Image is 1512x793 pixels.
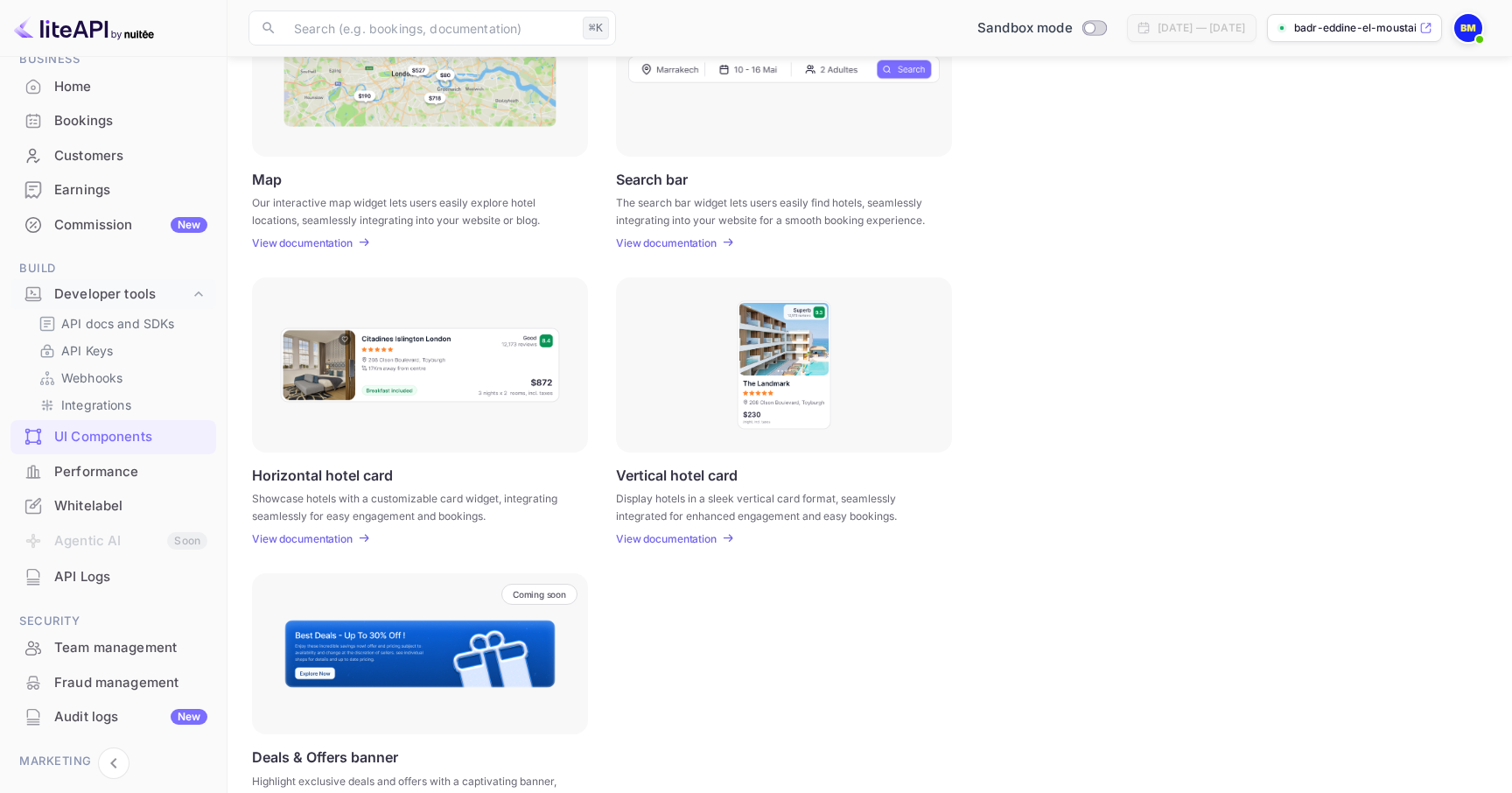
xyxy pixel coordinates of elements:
[10,208,216,242] div: CommissionNew
[10,700,216,733] a: Audit logsNew
[10,560,216,594] div: API Logs
[54,146,207,166] div: Customers
[10,139,216,172] a: Customers
[10,139,216,173] div: Customers
[252,236,358,249] a: View documentation
[10,489,216,523] div: Whitelabel
[10,50,216,69] span: Business
[171,709,207,725] div: New
[54,462,207,482] div: Performance
[279,326,561,404] img: Horizontal hotel card Frame
[31,365,209,390] div: Webhooks
[616,171,688,187] p: Search bar
[1294,20,1416,36] p: badr-eddine-el-moustai...
[14,14,154,42] img: LiteAPI logo
[171,217,207,233] div: New
[10,104,216,137] a: Bookings
[616,467,738,483] p: Vertical hotel card
[10,70,216,102] a: Home
[616,532,722,545] a: View documentation
[54,496,207,516] div: Whitelabel
[54,673,207,693] div: Fraud management
[252,194,566,226] p: Our interactive map widget lets users easily explore hotel locations, seamlessly integrating into...
[583,17,609,39] div: ⌘K
[61,341,113,360] p: API Keys
[616,236,717,249] p: View documentation
[252,171,282,187] p: Map
[10,420,216,453] a: UI Components
[10,455,216,488] a: Performance
[283,619,556,689] img: Banner Frame
[1454,14,1482,42] img: badr-eddine El moustaine
[31,311,209,336] div: API docs and SDKs
[10,560,216,593] a: API Logs
[970,18,1113,39] div: Switch to Production mode
[54,180,207,200] div: Earnings
[283,11,556,127] img: Map Frame
[54,567,207,587] div: API Logs
[38,368,202,387] a: Webhooks
[1158,20,1245,36] div: [DATE] — [DATE]
[54,111,207,131] div: Bookings
[38,341,202,360] a: API Keys
[38,396,202,414] a: Integrations
[616,194,930,226] p: The search bar widget lets users easily find hotels, seamlessly integrating into your website for...
[54,77,207,97] div: Home
[54,707,207,727] div: Audit logs
[54,427,207,447] div: UI Components
[10,104,216,138] div: Bookings
[54,638,207,658] div: Team management
[10,420,216,454] div: UI Components
[252,532,353,545] p: View documentation
[10,173,216,207] div: Earnings
[54,284,190,305] div: Developer tools
[252,490,566,522] p: Showcase hotels with a customizable card widget, integrating seamlessly for easy engagement and b...
[10,666,216,700] div: Fraud management
[61,368,122,387] p: Webhooks
[31,338,209,363] div: API Keys
[10,752,216,771] span: Marketing
[252,236,353,249] p: View documentation
[10,208,216,241] a: CommissionNew
[10,631,216,665] div: Team management
[10,489,216,522] a: Whitelabel
[252,532,358,545] a: View documentation
[54,215,207,235] div: Commission
[10,455,216,489] div: Performance
[616,532,717,545] p: View documentation
[10,259,216,278] span: Build
[736,299,832,431] img: Vertical hotel card Frame
[10,70,216,104] div: Home
[61,396,131,414] p: Integrations
[616,490,930,522] p: Display hotels in a sleek vertical card format, seamlessly integrated for enhanced engagement and...
[252,467,393,483] p: Horizontal hotel card
[513,589,566,600] p: Coming soon
[38,314,202,333] a: API docs and SDKs
[252,748,398,766] p: Deals & Offers banner
[628,55,940,83] img: Search Frame
[10,173,216,206] a: Earnings
[10,612,216,631] span: Security
[283,11,576,46] input: Search (e.g. bookings, documentation)
[10,279,216,310] div: Developer tools
[10,666,216,698] a: Fraud management
[98,747,129,779] button: Collapse navigation
[10,700,216,734] div: Audit logsNew
[31,392,209,418] div: Integrations
[61,314,175,333] p: API docs and SDKs
[616,236,722,249] a: View documentation
[977,18,1073,39] span: Sandbox mode
[10,631,216,663] a: Team management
